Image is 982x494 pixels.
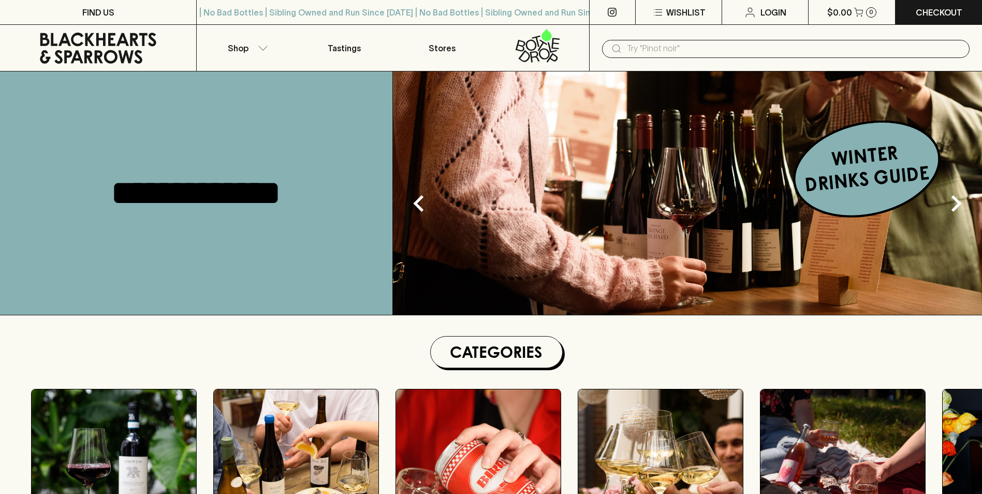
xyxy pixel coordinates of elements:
a: Tastings [295,25,393,71]
button: Next [935,183,977,224]
p: 0 [869,9,873,15]
p: Checkout [916,6,962,19]
button: Shop [197,25,295,71]
a: Stores [393,25,491,71]
input: Try "Pinot noir" [627,40,961,57]
p: Shop [228,42,248,54]
button: Previous [398,183,439,224]
h1: Categories [435,341,558,364]
p: Login [760,6,786,19]
p: Tastings [328,42,361,54]
p: Wishlist [666,6,706,19]
p: Stores [429,42,456,54]
p: $0.00 [827,6,852,19]
p: FIND US [82,6,114,19]
img: optimise [393,71,982,315]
